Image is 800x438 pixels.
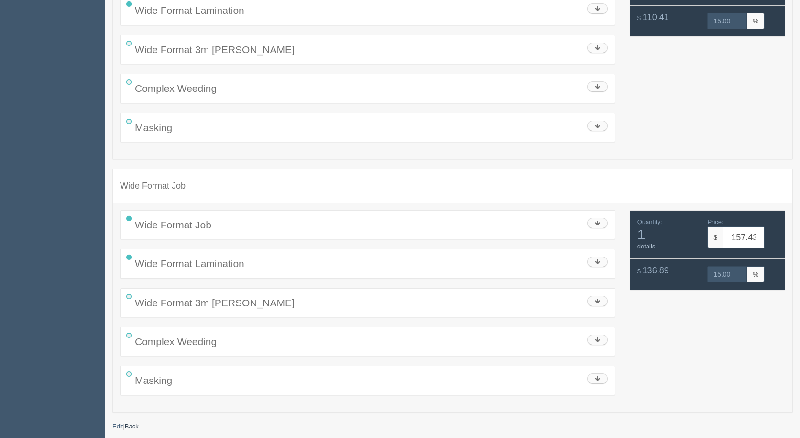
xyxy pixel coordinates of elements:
span: 136.89 [643,266,669,275]
span: 1 [637,226,701,242]
span: Wide Format Lamination [135,5,244,16]
a: details [637,243,656,250]
span: Complex Weeding [135,336,217,347]
span: Wide Format 3m [PERSON_NAME] [135,297,295,308]
h4: Wide Format Job [120,181,785,191]
span: $ [637,268,641,275]
span: Wide Format Lamination [135,258,244,269]
span: Quantity: [637,218,662,225]
span: Masking [135,375,172,386]
span: $ [637,14,641,22]
a: Edit [112,423,123,430]
span: Wide Format Job [135,219,211,230]
span: Price: [707,218,723,225]
span: Masking [135,122,172,133]
span: $ [707,226,723,248]
span: % [747,266,765,282]
span: Complex Weeding [135,83,217,94]
span: 110.41 [643,12,669,22]
span: % [747,13,765,29]
a: Back [125,423,139,430]
span: Wide Format 3m [PERSON_NAME] [135,44,295,55]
